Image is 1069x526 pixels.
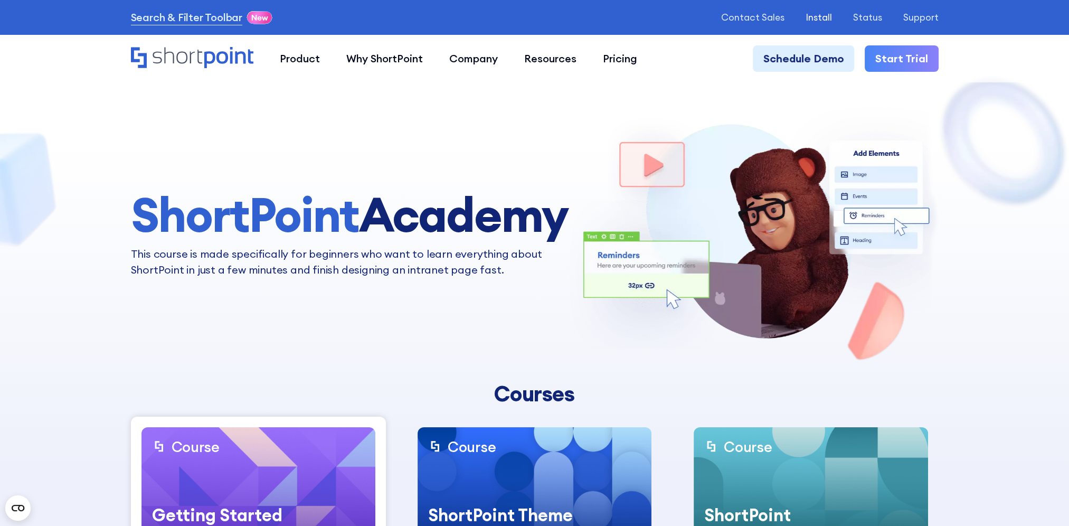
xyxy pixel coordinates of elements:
[131,10,242,25] a: Search & Filter Toolbar
[449,51,498,67] div: Company
[865,45,939,72] a: Start Trial
[724,438,772,456] div: Course
[267,45,333,72] a: Product
[590,45,650,72] a: Pricing
[806,12,832,23] a: Install
[131,47,254,70] a: Home
[131,189,568,241] h1: Academy
[436,45,511,72] a: Company
[131,246,568,278] p: This course is made specifically for beginners who want to learn everything about ShortPoint in j...
[721,12,784,23] a: Contact Sales
[448,438,496,456] div: Course
[753,45,854,72] a: Schedule Demo
[333,45,436,72] a: Why ShortPoint
[511,45,590,72] a: Resources
[903,12,939,23] a: Support
[853,12,882,23] a: Status
[524,51,576,67] div: Resources
[131,184,359,245] span: ShortPoint
[603,51,637,67] div: Pricing
[346,51,423,67] div: Why ShortPoint
[1016,475,1069,526] iframe: Chat Widget
[5,495,31,521] button: Open CMP widget
[172,438,220,456] div: Course
[337,382,733,406] div: Courses
[280,51,320,67] div: Product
